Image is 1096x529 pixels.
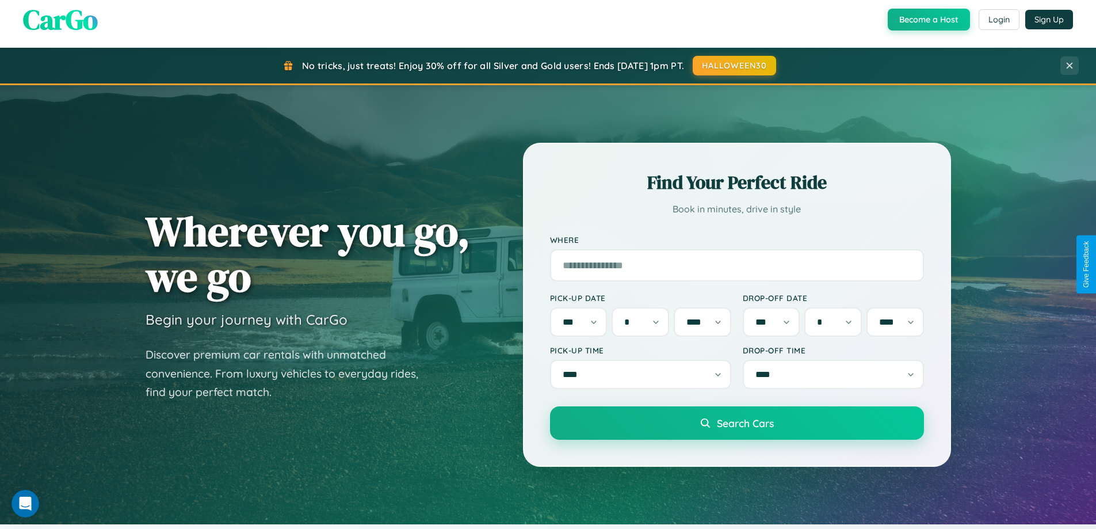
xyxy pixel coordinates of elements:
span: Search Cars [717,417,774,429]
label: Where [550,235,924,245]
label: Drop-off Time [743,345,924,355]
iframe: Intercom live chat [12,490,39,517]
button: Become a Host [888,9,970,31]
span: No tricks, just treats! Enjoy 30% off for all Silver and Gold users! Ends [DATE] 1pm PT. [302,60,684,71]
button: HALLOWEEN30 [693,56,776,75]
button: Search Cars [550,406,924,440]
button: Sign Up [1025,10,1073,29]
span: CarGo [23,1,98,39]
label: Pick-up Date [550,293,731,303]
h2: Find Your Perfect Ride [550,170,924,195]
p: Book in minutes, drive in style [550,201,924,218]
button: Login [979,9,1019,30]
label: Drop-off Date [743,293,924,303]
div: Give Feedback [1082,241,1090,288]
label: Pick-up Time [550,345,731,355]
p: Discover premium car rentals with unmatched convenience. From luxury vehicles to everyday rides, ... [146,345,433,402]
h1: Wherever you go, we go [146,208,470,299]
h3: Begin your journey with CarGo [146,311,347,328]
